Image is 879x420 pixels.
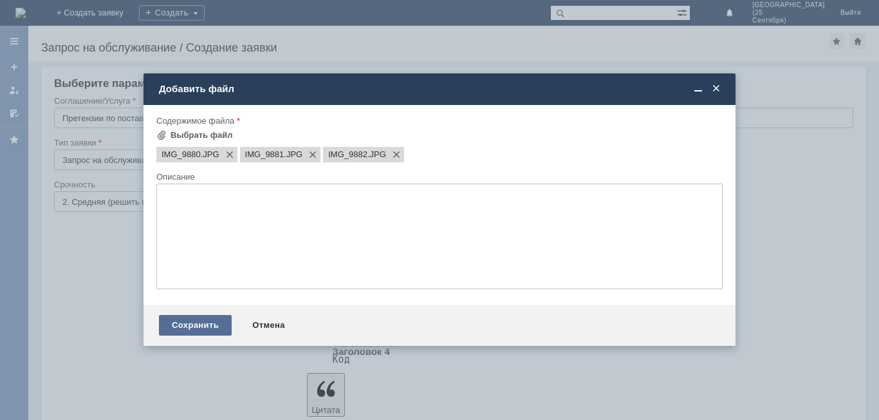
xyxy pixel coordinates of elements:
span: IMG_9882.JPG [328,149,367,160]
div: Добавить файл [159,83,723,95]
span: IMG_9882.JPG [367,149,386,160]
span: IMG_9881.JPG [284,149,302,160]
span: Закрыть [710,83,723,95]
div: Описание [156,173,720,181]
span: IMG_9880.JPG [201,149,219,160]
div: [DATE] привезли товар и в процессе транспортировки товар открылся и пролился в коробку. [5,5,188,36]
span: IMG_9881.JPG [245,149,284,160]
div: Выбрать файл [171,130,233,140]
span: IMG_9880.JPG [162,149,201,160]
span: Свернуть (Ctrl + M) [692,83,705,95]
div: Содержимое файла [156,117,720,125]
